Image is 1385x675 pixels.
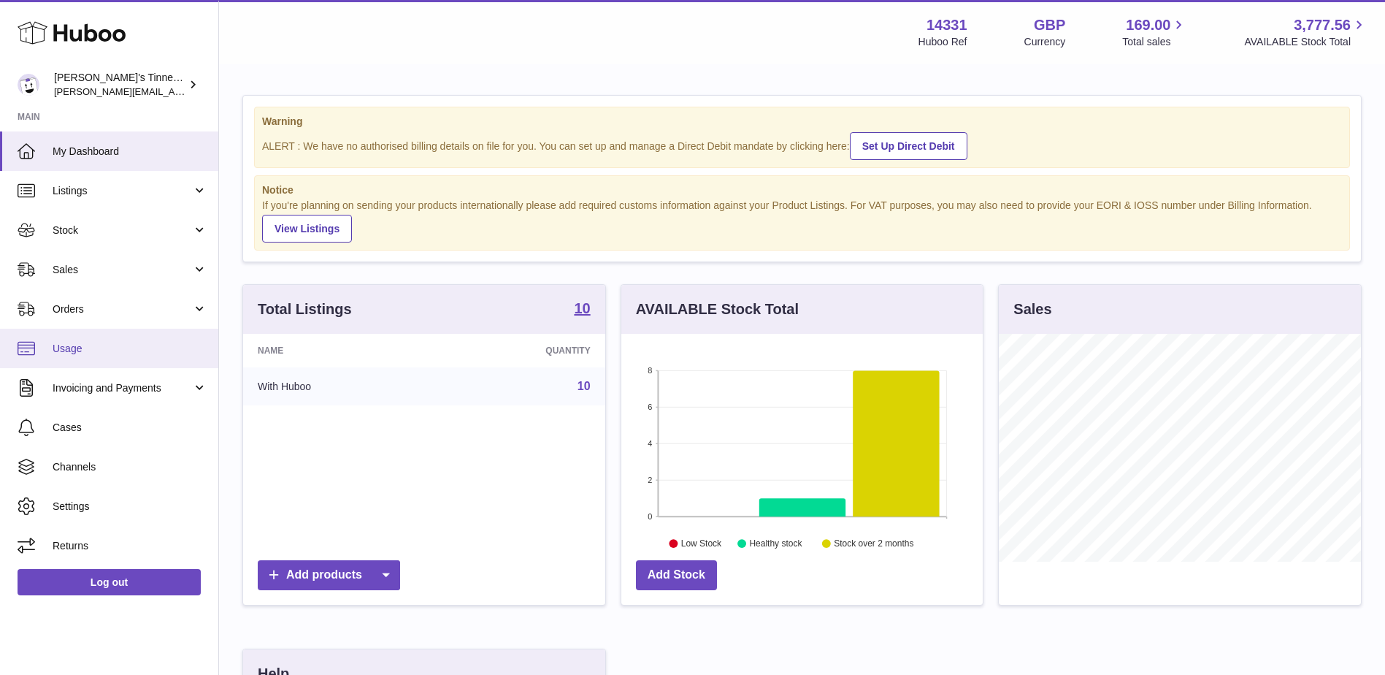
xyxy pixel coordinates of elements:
a: 10 [574,301,590,319]
span: Stock [53,224,192,237]
span: Sales [53,263,192,277]
span: Channels [53,460,207,474]
strong: Warning [262,115,1342,129]
a: 10 [578,380,591,392]
text: 8 [648,366,652,375]
a: 169.00 Total sales [1122,15,1187,49]
span: Cases [53,421,207,435]
h3: Sales [1013,300,1051,319]
th: Quantity [434,334,605,367]
span: [PERSON_NAME][EMAIL_ADDRESS][PERSON_NAME][DOMAIN_NAME] [54,85,371,97]
span: Usage [53,342,207,356]
span: 169.00 [1126,15,1170,35]
div: If you're planning on sending your products internationally please add required customs informati... [262,199,1342,243]
div: ALERT : We have no authorised billing details on file for you. You can set up and manage a Direct... [262,130,1342,160]
img: peter.colbert@hubbo.com [18,74,39,96]
strong: 14331 [926,15,967,35]
h3: Total Listings [258,300,352,319]
a: 3,777.56 AVAILABLE Stock Total [1244,15,1367,49]
div: Huboo Ref [918,35,967,49]
text: Low Stock [681,539,722,549]
strong: GBP [1034,15,1065,35]
a: Set Up Direct Debit [850,132,967,160]
span: Returns [53,539,207,553]
strong: 10 [574,301,590,316]
th: Name [243,334,434,367]
a: Log out [18,569,201,595]
text: 2 [648,476,652,484]
span: My Dashboard [53,145,207,159]
a: Add Stock [636,560,717,590]
h3: AVAILABLE Stock Total [636,300,799,319]
text: Stock over 2 months [834,539,913,549]
text: 6 [648,403,652,411]
td: With Huboo [243,367,434,405]
span: Invoicing and Payments [53,381,192,395]
text: 0 [648,512,652,521]
text: Healthy stock [749,539,802,549]
a: View Listings [262,215,352,243]
strong: Notice [262,183,1342,197]
text: 4 [648,439,652,448]
span: Orders [53,302,192,316]
a: Add products [258,560,400,590]
div: Currency [1024,35,1066,49]
span: 3,777.56 [1294,15,1351,35]
div: [PERSON_NAME]'s Tinned Fish Ltd [54,71,185,99]
span: Total sales [1122,35,1187,49]
span: AVAILABLE Stock Total [1244,35,1367,49]
span: Settings [53,500,207,514]
span: Listings [53,184,192,198]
